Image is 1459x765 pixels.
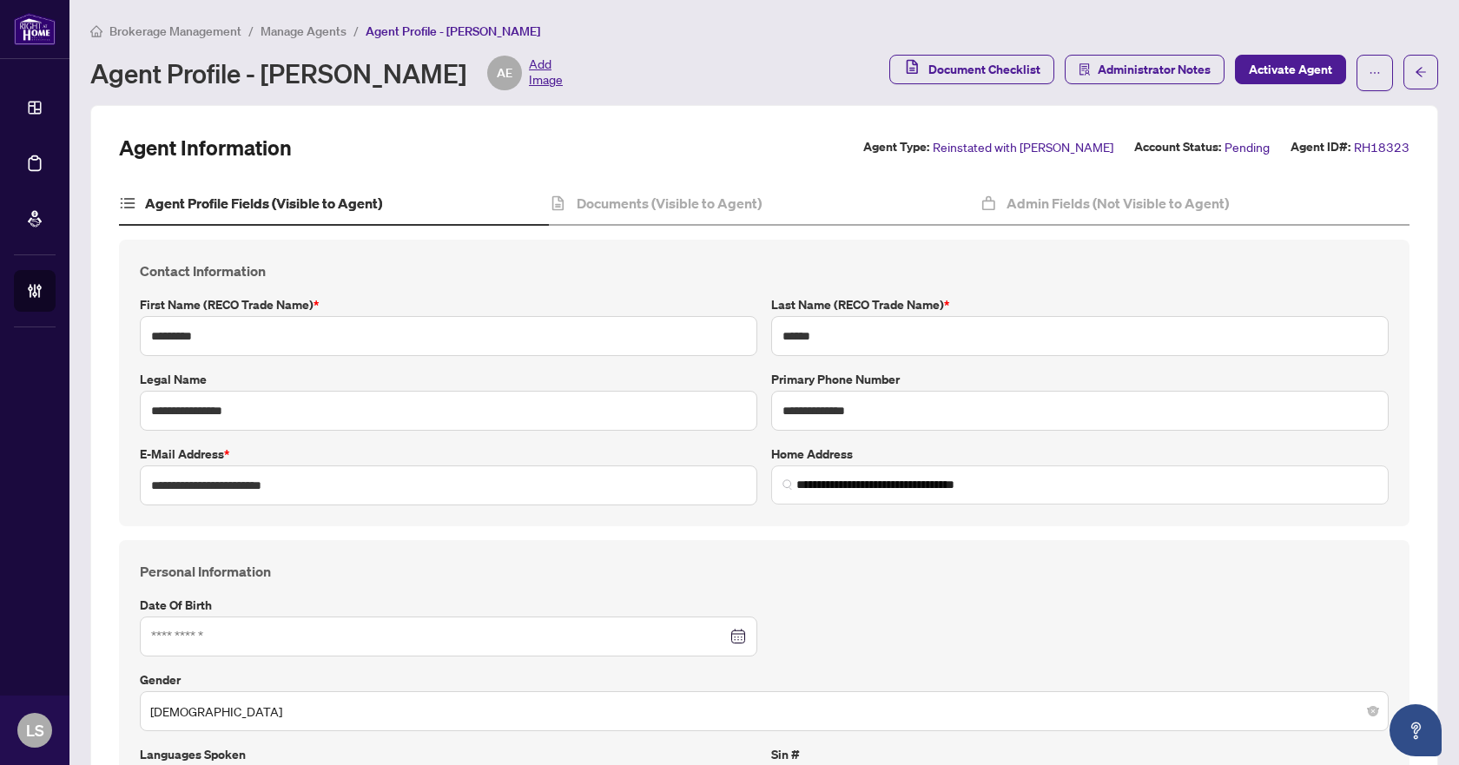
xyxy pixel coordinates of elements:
span: Brokerage Management [109,23,241,39]
span: solution [1079,63,1091,76]
span: Document Checklist [928,56,1040,83]
label: Home Address [771,445,1389,464]
label: Gender [140,670,1389,689]
span: Add Image [529,56,563,90]
span: Activate Agent [1249,56,1332,83]
button: Activate Agent [1235,55,1346,84]
label: Languages spoken [140,745,757,764]
button: Open asap [1390,704,1442,756]
span: arrow-left [1415,66,1427,78]
img: logo [14,13,56,45]
span: Agent Profile - [PERSON_NAME] [366,23,540,39]
h4: Contact Information [140,260,1389,281]
span: Pending [1225,137,1270,157]
span: home [90,25,102,37]
label: Primary Phone Number [771,370,1389,389]
span: close-circle [1368,706,1378,716]
span: Manage Agents [261,23,347,39]
label: Account Status: [1134,137,1221,157]
span: ellipsis [1369,67,1381,79]
label: Agent ID#: [1291,137,1350,157]
button: Document Checklist [889,55,1054,84]
span: LS [26,718,44,742]
label: Sin # [771,745,1389,764]
label: Legal Name [140,370,757,389]
label: First Name (RECO Trade Name) [140,295,757,314]
span: Administrator Notes [1098,56,1211,83]
img: search_icon [782,479,793,490]
span: RH18323 [1354,137,1409,157]
label: Date of Birth [140,596,757,615]
li: / [248,21,254,41]
label: Agent Type: [863,137,929,157]
label: E-mail Address [140,445,757,464]
button: Administrator Notes [1065,55,1225,84]
span: AE [497,63,512,82]
h4: Agent Profile Fields (Visible to Agent) [145,193,382,214]
span: Male [150,695,1378,728]
li: / [353,21,359,41]
h2: Agent Information [119,134,292,162]
label: Last Name (RECO Trade Name) [771,295,1389,314]
span: Reinstated with [PERSON_NAME] [933,137,1113,157]
h4: Admin Fields (Not Visible to Agent) [1007,193,1229,214]
h4: Documents (Visible to Agent) [577,193,762,214]
h4: Personal Information [140,561,1389,582]
div: Agent Profile - [PERSON_NAME] [90,56,563,90]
